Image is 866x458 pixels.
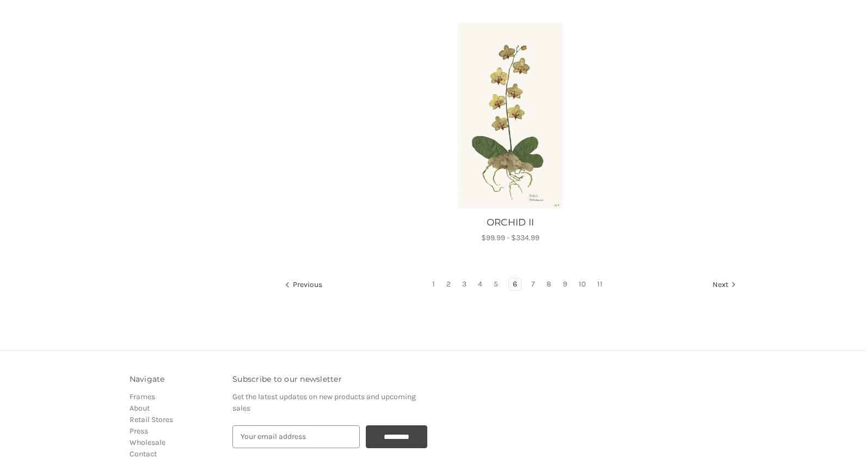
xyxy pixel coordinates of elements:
a: Page 8 of 11 [543,278,555,290]
a: Wholesale [130,438,165,447]
a: Page 1 of 11 [428,278,439,290]
a: About [130,404,150,413]
input: Your email address [232,425,360,448]
a: ORCHID II, Price range from $99.99 to $334.99 [439,216,582,230]
a: Page 6 of 11 [509,278,521,290]
a: Next [709,278,736,292]
nav: pagination [284,278,737,293]
img: Unframed [440,23,580,208]
a: Page 3 of 11 [458,278,470,290]
a: Page 5 of 11 [490,278,502,290]
a: Page 4 of 11 [474,278,486,290]
a: Previous [285,278,326,292]
p: Get the latest updates on new products and upcoming sales [232,391,427,414]
a: Page 9 of 11 [559,278,571,290]
span: $99.99 - $334.99 [481,233,539,242]
h3: Navigate [130,374,222,385]
a: Page 2 of 11 [443,278,455,290]
a: Page 11 of 11 [593,278,606,290]
a: Press [130,426,148,436]
a: Page 7 of 11 [527,278,539,290]
a: Page 10 of 11 [575,278,589,290]
h3: Subscribe to our newsletter [232,374,427,385]
a: Retail Stores [130,415,173,424]
a: ORCHID II, Price range from $99.99 to $334.99 [440,23,580,208]
a: Frames [130,392,155,401]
